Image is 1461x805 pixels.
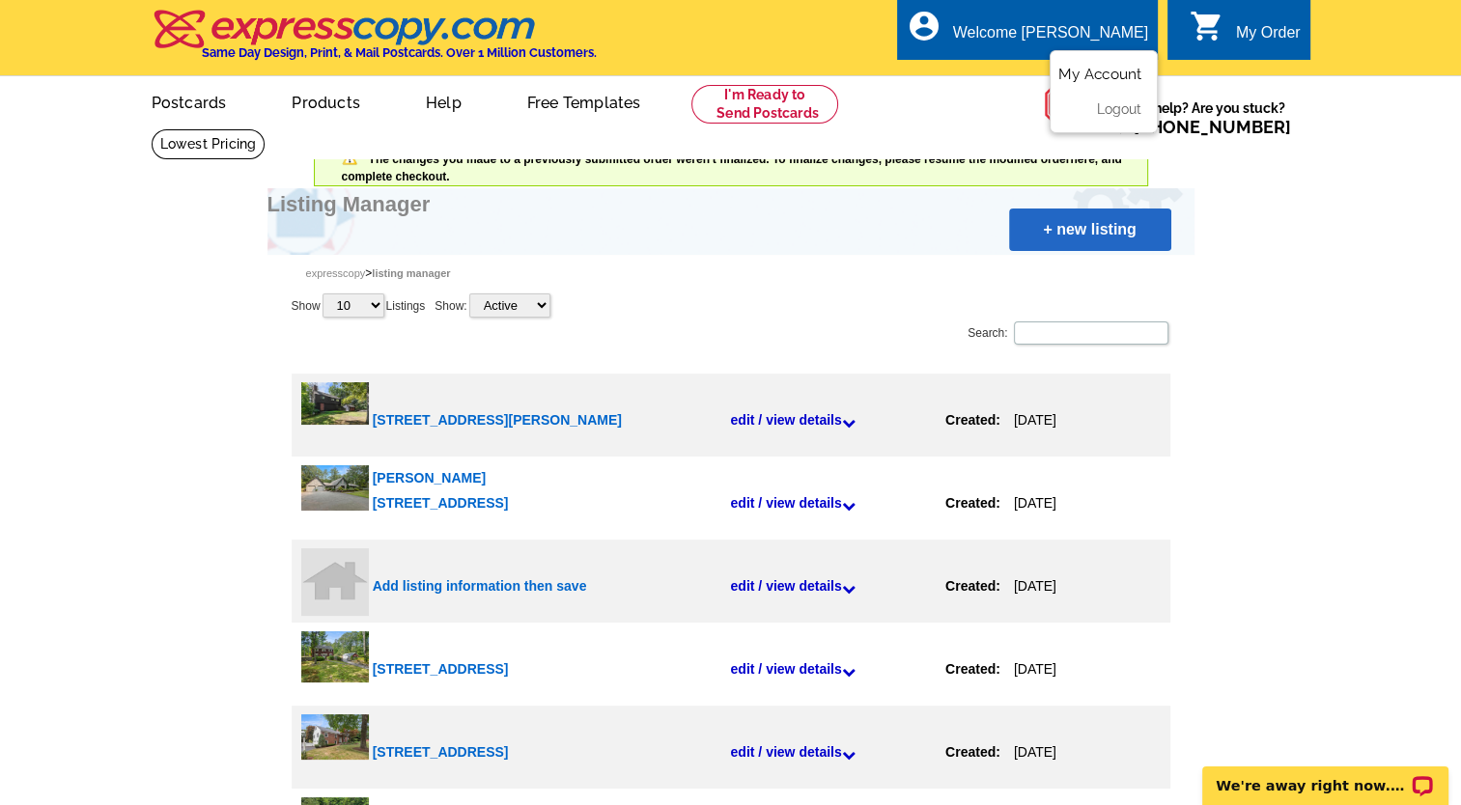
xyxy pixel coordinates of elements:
[1190,21,1301,45] a: shopping_cart My Order
[261,78,391,124] a: Products
[968,319,1169,347] label: Search:
[372,267,450,279] span: Listing Manager
[496,78,672,124] a: Free Templates
[373,495,509,511] span: [STREET_ADDRESS]
[373,412,622,486] span: [STREET_ADDRESS][PERSON_NAME][PERSON_NAME]
[945,412,1000,428] strong: Created:
[1000,495,1056,511] span: [DATE]
[301,714,369,760] img: thumb-68d60231ddf9b.jpg
[1014,321,1168,345] input: Search:
[435,291,551,319] p: Show:
[301,465,369,511] img: thumb-68e03a33c203f.jpg
[301,631,369,681] img: thumb-68dd8275b3142.jpg
[730,723,945,781] a: edit / view details
[730,391,945,449] a: edit / view details
[1097,101,1141,117] a: Logout
[395,78,492,124] a: Help
[301,382,369,425] img: thumb-68eee74c8e187.jpg
[1000,412,1056,428] span: [DATE]
[1101,117,1291,137] span: Call
[1000,661,1056,677] span: [DATE]
[730,557,945,615] a: edit / view details
[152,23,597,60] a: Same Day Design, Print, & Mail Postcards. Over 1 Million Customers.
[1070,153,1094,166] a: here
[1236,24,1301,51] div: My Order
[1058,66,1141,83] a: My Account
[301,548,369,616] img: listing-placeholder.gif
[292,291,426,319] label: Show Listings
[267,255,1194,291] div: >
[1101,98,1301,137] span: Need help? Are you stuck?
[945,744,1000,760] strong: Created:
[1000,578,1056,594] span: [DATE]
[373,744,509,760] span: [STREET_ADDRESS]
[323,293,384,318] select: ShowListings
[1000,744,1056,760] span: [DATE]
[1190,744,1461,805] iframe: LiveChat chat widget
[306,267,366,279] a: Expresscopy
[1134,117,1291,137] a: [PHONE_NUMBER]
[121,78,258,124] a: Postcards
[1009,208,1171,251] a: + new listing
[373,578,587,594] span: Add listing information then save
[730,474,945,532] a: edit / view details
[1190,9,1224,43] i: shopping_cart
[953,24,1148,51] div: Welcome [PERSON_NAME]
[945,578,1000,594] strong: Created:
[1044,76,1101,132] img: help
[945,495,1000,511] strong: Created:
[267,194,1194,214] h1: Listing Manager
[730,640,945,698] a: edit / view details
[907,9,941,43] i: account_circle
[202,45,597,60] h4: Same Day Design, Print, & Mail Postcards. Over 1 Million Customers.
[945,661,1000,677] strong: Created:
[373,661,509,677] span: [STREET_ADDRESS]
